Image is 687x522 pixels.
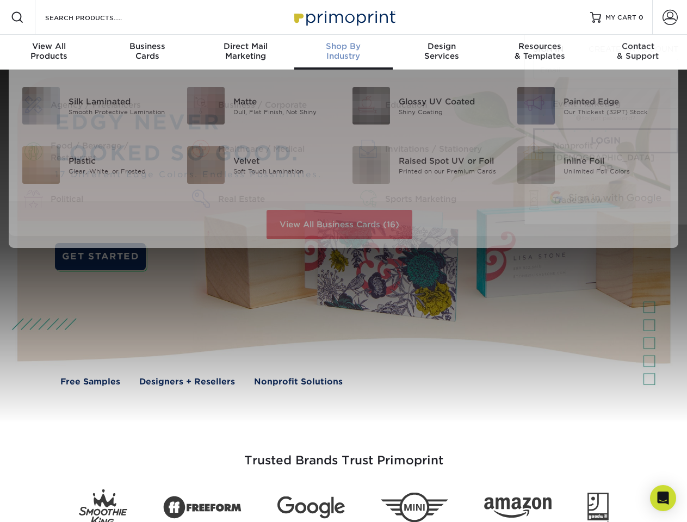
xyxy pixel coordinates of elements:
[491,41,589,51] span: Resources
[589,45,678,53] span: CREATE AN ACCOUNT
[184,140,336,158] a: Healthcare / Medical
[294,41,392,61] div: Industry
[393,41,491,61] div: Services
[519,140,670,164] a: Nonprofit / [DEMOGRAPHIC_DATA]
[196,41,294,61] div: Marketing
[218,99,336,111] div: Business / Corporate
[393,41,491,51] span: Design
[533,59,678,79] input: Email
[639,14,643,21] span: 0
[51,99,168,111] div: Agency / Freelancers
[26,427,662,481] h3: Trusted Brands Trust Primoprint
[352,190,503,208] a: Sports Marketing
[533,128,678,153] a: Login
[491,41,589,61] div: & Templates
[519,96,670,111] a: Event Marketing
[184,190,336,208] a: Real Estate
[605,13,636,22] span: MY CART
[491,35,589,70] a: Resources& Templates
[393,35,491,70] a: DesignServices
[533,162,678,175] div: OR
[587,493,609,522] img: Goodwill
[196,41,294,51] span: Direct Mail
[385,193,503,205] div: Sports Marketing
[218,193,336,205] div: Real Estate
[277,496,345,519] img: Google
[17,96,168,114] a: Agency / Freelancers
[533,45,564,53] span: SIGN IN
[44,11,150,24] input: SEARCH PRODUCTS.....
[294,41,392,51] span: Shop By
[294,35,392,70] a: Shop ByIndustry
[484,498,552,518] img: Amazon
[17,140,168,164] a: Food / Beverage / Restaurant
[385,143,503,155] div: Invitations / Stationery
[196,35,294,70] a: Direct MailMarketing
[218,143,336,155] div: Healthcare / Medical
[3,489,92,518] iframe: Google Customer Reviews
[352,140,503,158] a: Invitations / Stationery
[17,190,168,208] a: Political
[519,190,670,210] a: Trade Show
[98,35,196,70] a: BusinessCards
[98,41,196,61] div: Cards
[352,96,503,114] a: Education
[289,5,398,29] img: Primoprint
[576,115,635,122] a: forgot password?
[650,485,676,511] div: Open Intercom Messenger
[98,41,196,51] span: Business
[51,193,168,205] div: Political
[51,140,168,164] div: Food / Beverage / Restaurant
[184,96,336,114] a: Business / Corporate
[385,99,503,111] div: Education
